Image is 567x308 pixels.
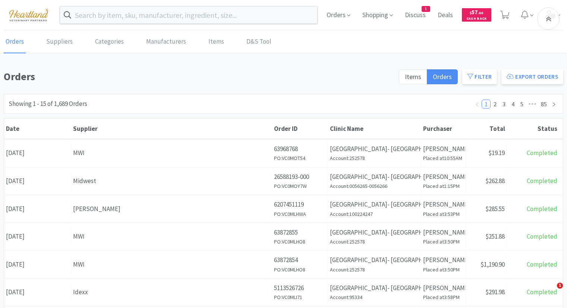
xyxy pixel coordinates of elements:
p: 5113526726 [274,283,326,293]
span: $ [470,10,472,15]
div: Purchaser [423,125,464,133]
h6: Placed at 10:55AM [423,154,464,162]
div: [DATE] [4,255,71,274]
li: 1 [482,100,491,109]
p: [GEOGRAPHIC_DATA]- [GEOGRAPHIC_DATA] [330,144,419,154]
a: Items [207,31,226,53]
li: Next Page [549,100,558,109]
span: Completed [527,205,557,213]
p: 63872854 [274,255,326,265]
h6: Account: 0056265-0056266 [330,182,419,190]
a: Suppliers [44,31,75,53]
h6: Account: 95334 [330,293,419,301]
a: Categories [93,31,126,53]
div: Supplier [73,125,270,133]
div: Clinic Name [330,125,419,133]
p: [PERSON_NAME] [423,172,464,182]
span: Orders [433,72,452,81]
div: Idexx [73,287,270,297]
h6: PO: VC0MOT54 [274,154,326,162]
h6: Placed at 3:53PM [423,210,464,218]
p: 6207451119 [274,199,326,210]
div: [DATE] [4,172,71,191]
span: Completed [527,260,557,268]
h6: Placed at 3:50PM [423,238,464,246]
div: Showing 1 - 15 of 1,689 Orders [9,99,87,109]
span: Completed [527,288,557,296]
div: Midwest [73,176,270,186]
li: 4 [508,100,517,109]
span: Completed [527,177,557,185]
button: Export Orders [501,69,563,84]
span: Completed [527,149,557,157]
h1: Orders [4,68,394,85]
h6: Account: 252578 [330,265,419,274]
i: icon: right [552,102,556,107]
span: $291.98 [485,288,505,296]
div: Order ID [274,125,326,133]
span: 1 [557,283,563,289]
a: Discuss1 [402,12,429,19]
li: 2 [491,100,500,109]
div: Status [509,125,557,133]
span: 57 [470,9,483,16]
div: [DATE] [4,199,71,219]
p: 26588193-000 [274,172,326,182]
p: [GEOGRAPHIC_DATA]- [GEOGRAPHIC_DATA] [330,199,419,210]
span: $285.55 [485,205,505,213]
li: 3 [500,100,508,109]
p: [PERSON_NAME] [423,283,464,293]
a: $57.60Cash Back [462,5,491,25]
iframe: Intercom live chat [542,283,560,301]
li: Next 5 Pages [526,100,538,109]
a: 1 [482,100,490,108]
p: [GEOGRAPHIC_DATA]- [GEOGRAPHIC_DATA] [330,227,419,238]
img: cad7bdf275c640399d9c6e0c56f98fd2_10.png [4,4,54,25]
h6: PO: VC0MLHO8 [274,238,326,246]
p: [PERSON_NAME] [423,199,464,210]
div: [DATE] [4,283,71,302]
div: [DATE] [4,144,71,163]
span: 1 [422,6,430,12]
p: [GEOGRAPHIC_DATA]- [GEOGRAPHIC_DATA] [330,172,419,182]
div: MWI [73,232,270,242]
a: 4 [509,100,517,108]
i: icon: left [475,102,479,107]
h6: PO: VC0MLHO8 [274,265,326,274]
a: Orders [4,31,26,53]
a: Manufacturers [144,31,188,53]
span: $262.88 [485,177,505,185]
a: 85 [539,100,549,108]
li: 85 [538,100,549,109]
h6: Placed at 1:15PM [423,182,464,190]
h6: PO: VC0MLHWA [274,210,326,218]
p: [PERSON_NAME] [423,227,464,238]
span: . 60 [478,10,483,15]
li: 5 [517,100,526,109]
h6: Placed at 3:50PM [423,265,464,274]
span: $251.88 [485,232,505,241]
h6: PO: VC0MLI71 [274,293,326,301]
span: Items [405,72,421,81]
span: Completed [527,232,557,241]
h6: Account: 100224247 [330,210,419,218]
span: ••• [526,100,538,109]
div: [PERSON_NAME] [73,204,270,214]
li: Previous Page [473,100,482,109]
a: 5 [518,100,526,108]
div: [DATE] [4,227,71,246]
h6: Account: 252578 [330,238,419,246]
a: 2 [491,100,499,108]
h6: Placed at 3:58PM [423,293,464,301]
div: MWI [73,260,270,270]
span: $1,190.90 [481,260,505,268]
p: [PERSON_NAME] [423,144,464,154]
p: [GEOGRAPHIC_DATA]- [GEOGRAPHIC_DATA] [330,255,419,265]
button: Filter [462,69,497,84]
a: 3 [500,100,508,108]
p: [GEOGRAPHIC_DATA]- [GEOGRAPHIC_DATA] [330,283,419,293]
h6: PO: VC0MOY7W [274,182,326,190]
h6: Account: 252578 [330,154,419,162]
p: 63872855 [274,227,326,238]
p: [PERSON_NAME] [423,255,464,265]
